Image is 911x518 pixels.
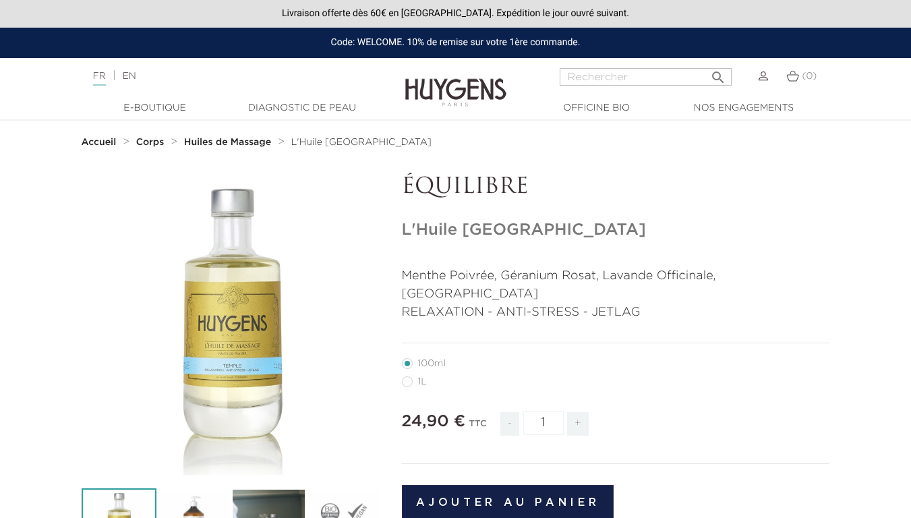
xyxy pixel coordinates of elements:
span: 24,90 € [402,413,466,430]
strong: Huiles de Massage [184,138,271,147]
p: RELAXATION - ANTI-STRESS - JETLAG [402,304,830,322]
span: - [500,412,519,436]
a: Officine Bio [529,101,664,115]
a: L'Huile [GEOGRAPHIC_DATA] [291,137,432,148]
h1: L'Huile [GEOGRAPHIC_DATA] [402,221,830,240]
i:  [710,65,726,82]
span: (0) [802,71,817,81]
a: FR [93,71,106,86]
span: L'Huile [GEOGRAPHIC_DATA] [291,138,432,147]
a: Diagnostic de peau [235,101,370,115]
label: 1L [402,376,443,387]
input: Rechercher [560,68,732,86]
a: Huiles de Massage [184,137,274,148]
input: Quantité [523,411,564,435]
a: Corps [136,137,167,148]
div: TTC [469,409,487,446]
button:  [706,64,730,82]
label: 100ml [402,358,462,369]
strong: Accueil [82,138,117,147]
a: EN [122,71,136,81]
img: Huygens [405,57,506,109]
strong: Corps [136,138,165,147]
a: Nos engagements [676,101,811,115]
p: ÉQUILIBRE [402,175,830,200]
span: + [567,412,589,436]
a: Accueil [82,137,119,148]
div: | [86,68,370,84]
p: Menthe Poivrée, Géranium Rosat, Lavande Officinale, [GEOGRAPHIC_DATA] [402,267,830,304]
a: E-Boutique [88,101,223,115]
